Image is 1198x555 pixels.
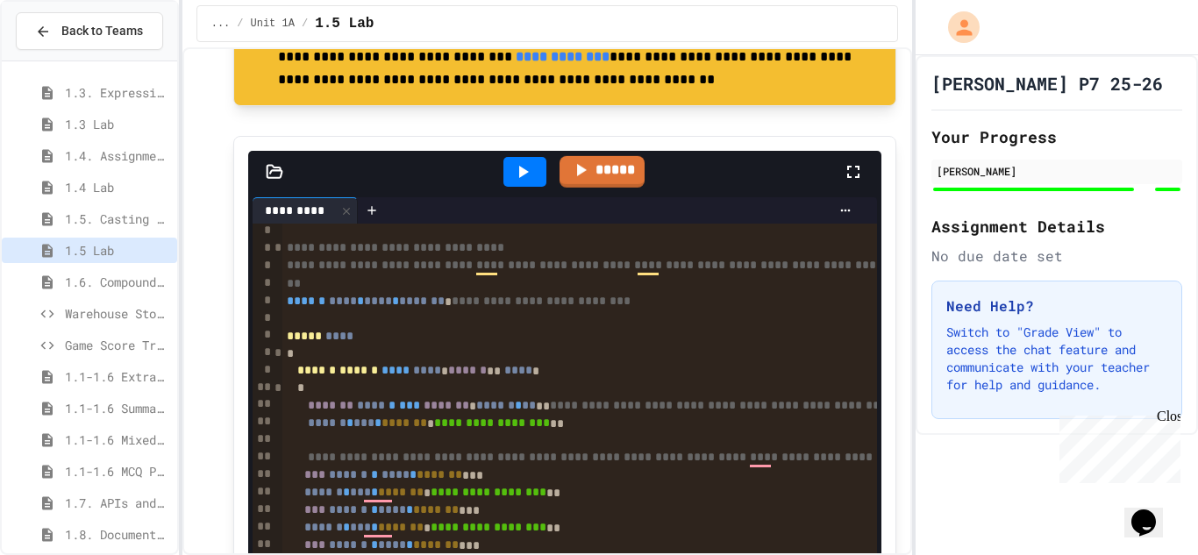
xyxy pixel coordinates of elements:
span: / [237,17,243,31]
span: 1.3. Expressions and Output [New] [65,83,170,102]
span: 1.1-1.6 Mixed Up Code Practice [65,430,170,449]
span: 1.4. Assignment and Input [65,146,170,165]
h1: [PERSON_NAME] P7 25-26 [931,71,1163,96]
span: 1.1-1.6 Summary [65,399,170,417]
h3: Need Help? [946,295,1167,317]
span: ... [211,17,231,31]
span: 1.3 Lab [65,115,170,133]
iframe: chat widget [1124,485,1180,537]
span: 1.5 Lab [315,13,374,34]
span: 1.6. Compound Assignment Operators [65,273,170,291]
div: [PERSON_NAME] [937,163,1177,179]
h2: Your Progress [931,125,1182,149]
span: / [302,17,308,31]
button: Back to Teams [16,12,163,50]
h2: Assignment Details [931,214,1182,238]
span: Unit 1A [251,17,295,31]
span: 1.4 Lab [65,178,170,196]
div: Chat with us now!Close [7,7,121,111]
div: No due date set [931,245,1182,267]
span: 1.1-1.6 MCQ Practice [65,462,170,480]
span: 1.8. Documentation with Comments and Preconditions [65,525,170,544]
p: Switch to "Grade View" to access the chat feature and communicate with your teacher for help and ... [946,324,1167,394]
span: 1.1-1.6 Extra Coding Practice [65,367,170,386]
span: Back to Teams [61,22,143,40]
iframe: chat widget [1052,409,1180,483]
span: 1.7. APIs and Libraries [65,494,170,512]
span: 1.5. Casting and Ranges of Values [65,210,170,228]
span: 1.5 Lab [65,241,170,260]
div: My Account [930,7,984,47]
span: Warehouse Stock Calculator [65,304,170,323]
span: Game Score Tracker [65,336,170,354]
